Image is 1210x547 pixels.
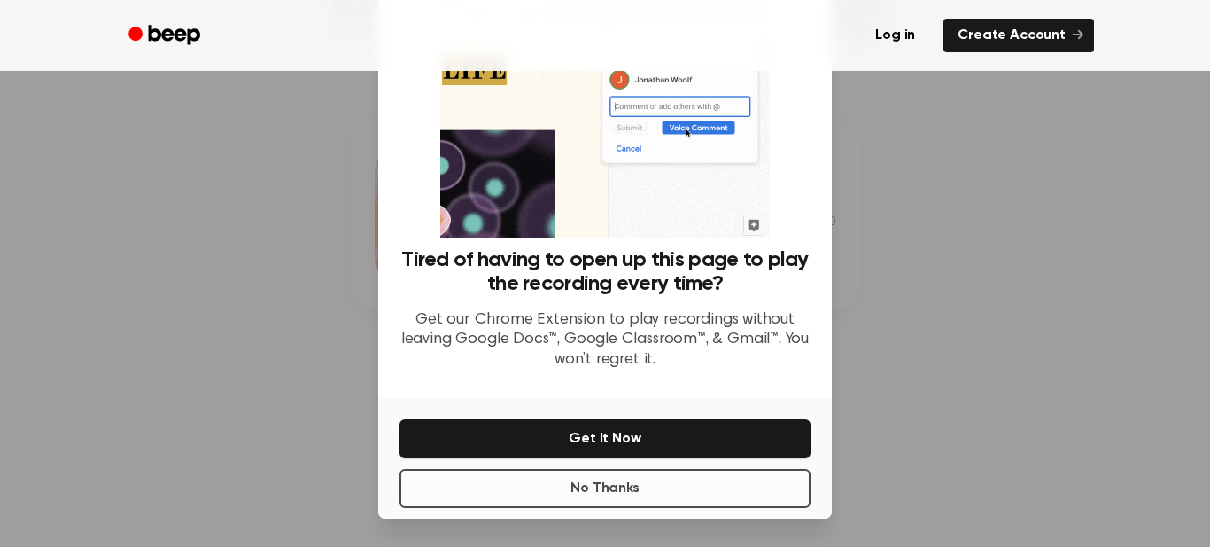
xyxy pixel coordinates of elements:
p: Get our Chrome Extension to play recordings without leaving Google Docs™, Google Classroom™, & Gm... [399,310,811,371]
a: Log in [857,15,933,56]
h3: Tired of having to open up this page to play the recording every time? [399,248,811,296]
a: Beep [116,19,216,53]
button: Get It Now [399,419,811,458]
button: No Thanks [399,469,811,508]
a: Create Account [943,19,1094,52]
